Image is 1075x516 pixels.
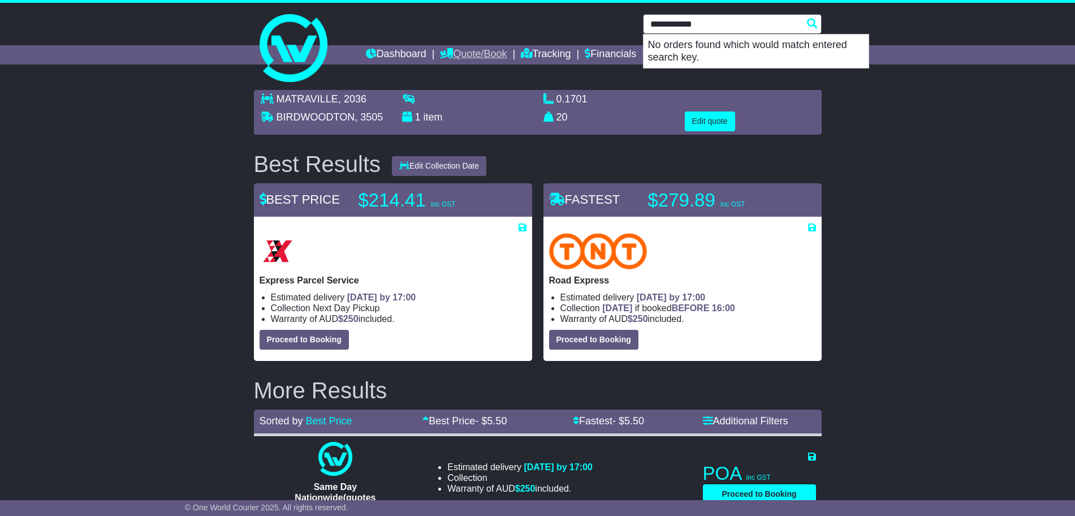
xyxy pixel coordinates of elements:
span: [DATE] by 17:00 [637,293,706,302]
p: $279.89 [648,189,789,212]
span: if booked [602,303,735,313]
span: BEST PRICE [260,192,340,207]
span: © One World Courier 2025. All rights reserved. [185,503,348,512]
span: Same Day Nationwide(quotes take 0.5-1 hour) [295,482,375,513]
span: , 3505 [355,111,383,123]
span: 5.50 [487,415,507,427]
button: Proceed to Booking [703,484,816,504]
a: Dashboard [366,45,426,64]
span: item [424,111,443,123]
li: Collection [271,303,526,313]
span: Sorted by [260,415,303,427]
span: 1 [415,111,421,123]
span: BEFORE [672,303,710,313]
span: FASTEST [549,192,620,207]
span: 16:00 [712,303,735,313]
span: [DATE] by 17:00 [524,462,593,472]
span: [DATE] by 17:00 [347,293,416,302]
span: MATRAVILLE [277,93,338,105]
span: 5.50 [624,415,644,427]
img: Border Express: Express Parcel Service [260,233,296,269]
span: [DATE] [602,303,632,313]
span: 250 [520,484,536,493]
span: $ [338,314,359,324]
li: Collection [447,472,593,483]
p: Express Parcel Service [260,275,526,286]
span: BIRDWOODTON [277,111,355,123]
span: 20 [556,111,568,123]
span: inc GST [431,200,455,208]
span: $ [628,314,648,324]
span: 250 [343,314,359,324]
a: Quote/Book [440,45,507,64]
a: Tracking [521,45,571,64]
li: Estimated delivery [560,292,816,303]
h2: More Results [254,378,822,403]
span: 250 [633,314,648,324]
button: Proceed to Booking [260,330,349,350]
li: Warranty of AUD included. [560,313,816,324]
span: $ [515,484,536,493]
button: Edit Collection Date [392,156,486,176]
li: Estimated delivery [271,292,526,303]
img: TNT Domestic: Road Express [549,233,647,269]
img: One World Courier: Same Day Nationwide(quotes take 0.5-1 hour) [318,442,352,476]
a: Best Price [306,415,352,427]
div: Best Results [248,152,387,177]
span: - $ [612,415,644,427]
p: $214.41 [359,189,500,212]
a: Additional Filters [703,415,788,427]
p: Road Express [549,275,816,286]
li: Warranty of AUD included. [271,313,526,324]
a: Best Price- $5.50 [422,415,507,427]
li: Estimated delivery [447,462,593,472]
li: Warranty of AUD included. [447,483,593,494]
span: inc GST [720,200,745,208]
span: - $ [475,415,507,427]
li: Collection [560,303,816,313]
span: 0.1701 [556,93,588,105]
span: Next Day Pickup [313,303,379,313]
a: Fastest- $5.50 [573,415,644,427]
button: Proceed to Booking [549,330,638,350]
button: Edit quote [685,111,735,131]
p: No orders found which would match entered search key. [644,35,869,68]
span: , 2036 [338,93,366,105]
p: POA [703,462,816,485]
a: Financials [585,45,636,64]
span: inc GST [746,474,771,481]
